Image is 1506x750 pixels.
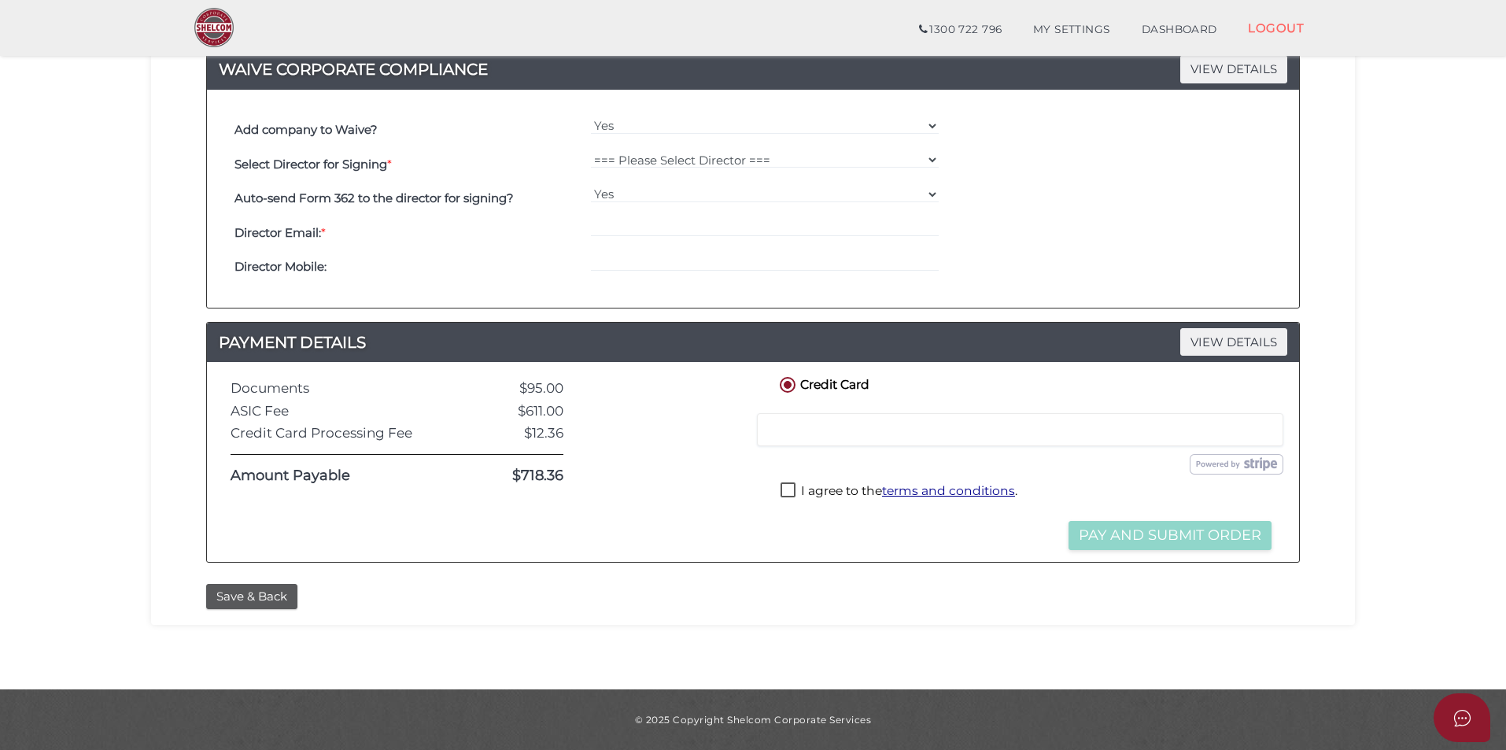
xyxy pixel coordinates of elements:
[219,468,448,484] div: Amount Payable
[207,330,1299,355] h4: PAYMENT DETAILS
[903,14,1017,46] a: 1300 722 796
[234,259,327,274] b: Director Mobile:
[1180,55,1287,83] span: VIEW DETAILS
[207,57,1299,82] a: WAIVE CORPORATE COMPLIANCEVIEW DETAILS
[207,330,1299,355] a: PAYMENT DETAILSVIEW DETAILS
[448,404,575,419] div: $611.00
[234,122,378,137] b: Add company to Waive?
[1069,521,1272,550] button: Pay and Submit Order
[882,483,1015,498] a: terms and conditions
[163,713,1343,726] div: © 2025 Copyright Shelcom Corporate Services
[1017,14,1126,46] a: MY SETTINGS
[777,374,869,393] label: Credit Card
[234,190,514,205] b: Auto-send Form 362 to the director for signing?
[1126,14,1233,46] a: DASHBOARD
[781,482,1017,502] label: I agree to the .
[1190,454,1283,475] img: stripe.png
[206,584,297,610] button: Save & Back
[1232,12,1320,44] a: LOGOUT
[448,468,575,484] div: $718.36
[219,426,448,441] div: Credit Card Processing Fee
[1180,328,1287,356] span: VIEW DETAILS
[448,426,575,441] div: $12.36
[219,381,448,396] div: Documents
[234,157,387,172] b: Select Director for Signing
[767,423,1273,437] iframe: Secure card payment input frame
[448,381,575,396] div: $95.00
[1434,693,1490,742] button: Open asap
[207,57,1299,82] h4: WAIVE CORPORATE COMPLIANCE
[234,225,321,240] b: Director Email:
[219,404,448,419] div: ASIC Fee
